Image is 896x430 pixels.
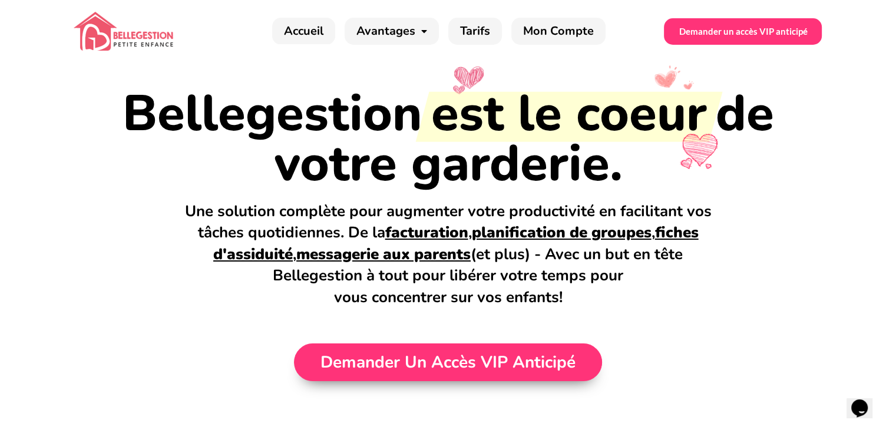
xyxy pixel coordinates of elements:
a: Mon Compte [511,18,606,45]
span: facturation [385,222,468,243]
img: bellegestion_heart2 [675,134,722,169]
h1: Bellegestion de votre garderie. [101,89,796,189]
a: Demander un accès VIP anticipé [664,18,822,45]
a: Tarifs [448,18,502,45]
h3: Une solution complète pour augmenter votre productivité en facilitant vos tâches quotidiennes. De... [183,201,713,308]
span: messagerie aux parents [296,244,471,264]
span: Demander un accès VIP anticipé [679,27,807,36]
span: fiches d'assiduité [213,222,699,264]
span: est le coeur [422,89,716,139]
span: planification de groupes [472,222,652,243]
a: Avantages [345,18,439,45]
img: bellegestion_heart3 [683,81,695,90]
iframe: chat widget [847,383,884,418]
img: bellegestion_heart3 [653,65,682,88]
img: bellegestion_heart1 [453,85,465,94]
a: Demander un accès VIP anticipé [306,347,590,378]
a: Accueil [272,18,335,45]
span: Demander un accès VIP anticipé [320,354,576,371]
img: bellegestion_heart1 [454,67,484,89]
